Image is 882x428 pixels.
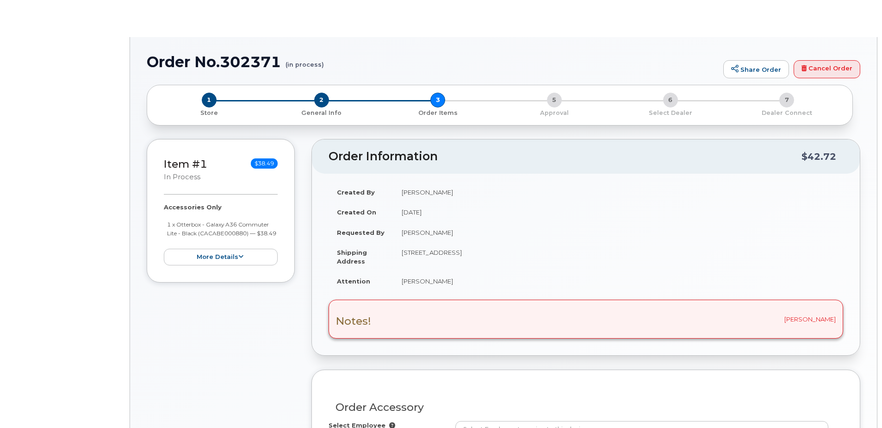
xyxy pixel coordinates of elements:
[393,271,843,291] td: [PERSON_NAME]
[393,182,843,202] td: [PERSON_NAME]
[337,208,376,216] strong: Created On
[158,109,260,117] p: Store
[167,221,276,237] small: 1 x Otterbox - Galaxy A36 Commuter Lite - Black (CACABE000880) — $38.49
[147,54,719,70] h1: Order No.302371
[267,109,376,117] p: General Info
[337,229,385,236] strong: Requested By
[329,150,801,163] h2: Order Information
[336,315,371,327] h3: Notes!
[251,158,278,169] span: $38.49
[263,107,379,117] a: 2 General Info
[286,54,324,68] small: (in process)
[337,249,367,265] strong: Shipping Address
[164,173,200,181] small: in process
[314,93,329,107] span: 2
[164,249,278,266] button: more details
[164,157,207,170] a: Item #1
[337,189,375,196] strong: Created By
[393,222,843,243] td: [PERSON_NAME]
[337,277,370,285] strong: Attention
[393,242,843,271] td: [STREET_ADDRESS]
[723,60,789,79] a: Share Order
[335,402,836,413] h3: Order Accessory
[329,300,843,339] div: [PERSON_NAME]
[801,148,836,165] div: $42.72
[202,93,217,107] span: 1
[794,60,860,79] a: Cancel Order
[164,203,222,211] strong: Accessories Only
[393,202,843,222] td: [DATE]
[155,107,263,117] a: 1 Store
